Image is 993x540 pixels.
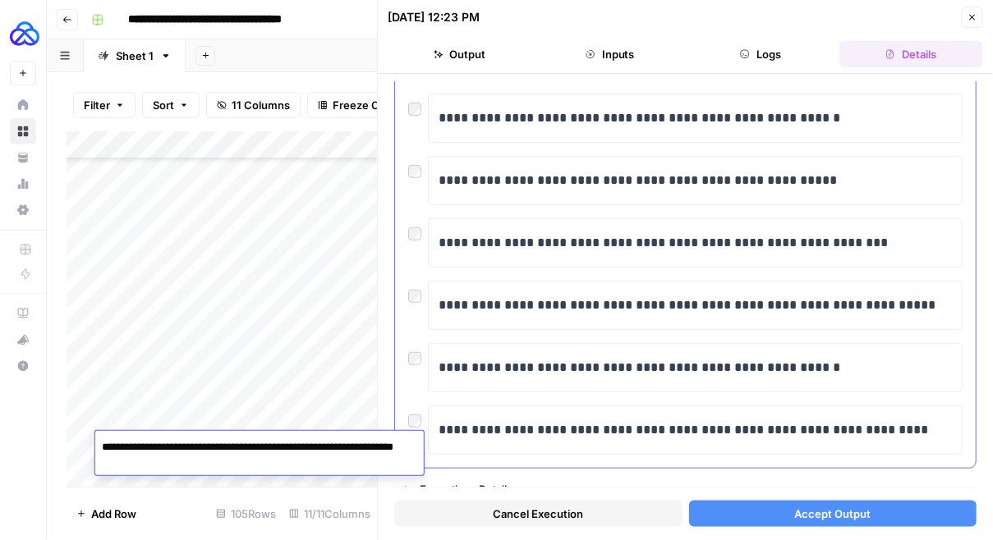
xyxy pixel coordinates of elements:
[689,41,833,67] button: Logs
[206,92,301,118] button: 11 Columns
[153,97,174,113] span: Sort
[10,353,36,379] button: Help + Support
[388,9,480,25] div: [DATE] 12:23 PM
[10,171,36,197] a: Usage
[73,92,136,118] button: Filter
[394,501,683,527] button: Cancel Execution
[84,97,110,113] span: Filter
[10,144,36,171] a: Your Data
[333,97,417,113] span: Freeze Columns
[209,501,283,527] div: 105 Rows
[283,501,377,527] div: 11/11 Columns
[420,481,966,497] div: Executions Details
[10,300,36,327] a: AirOps Academy
[10,19,39,48] img: AUQ Logo
[91,506,136,522] span: Add Row
[538,41,682,67] button: Inputs
[84,39,186,72] a: Sheet 1
[10,13,36,54] button: Workspace: AUQ
[232,97,290,113] span: 11 Columns
[388,41,531,67] button: Output
[142,92,200,118] button: Sort
[11,327,35,352] div: What's new?
[493,506,583,522] span: Cancel Execution
[794,506,871,522] span: Accept Output
[839,41,983,67] button: Details
[67,501,146,527] button: Add Row
[10,92,36,118] a: Home
[689,501,977,527] button: Accept Output
[307,92,428,118] button: Freeze Columns
[116,48,154,64] div: Sheet 1
[10,327,36,353] button: What's new?
[10,118,36,144] a: Browse
[395,476,976,502] button: Executions Details
[10,197,36,223] a: Settings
